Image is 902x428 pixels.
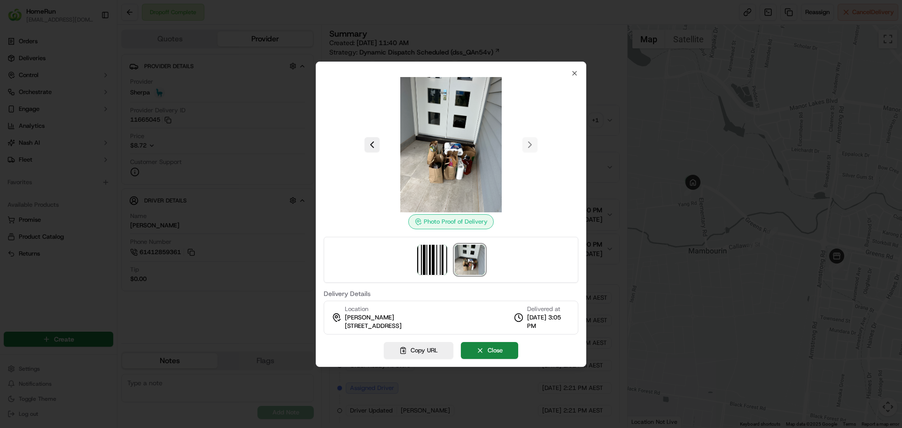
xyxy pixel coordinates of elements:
button: Copy URL [384,342,453,359]
img: photo_proof_of_delivery image [383,77,519,212]
span: [PERSON_NAME] [345,313,394,322]
span: Location [345,305,368,313]
span: Delivered at [527,305,570,313]
span: [DATE] 3:05 PM [527,313,570,330]
img: barcode_scan_on_pickup image [417,245,447,275]
button: Close [461,342,518,359]
img: photo_proof_of_delivery image [455,245,485,275]
div: Photo Proof of Delivery [408,214,494,229]
label: Delivery Details [324,290,578,297]
span: [STREET_ADDRESS] [345,322,402,330]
